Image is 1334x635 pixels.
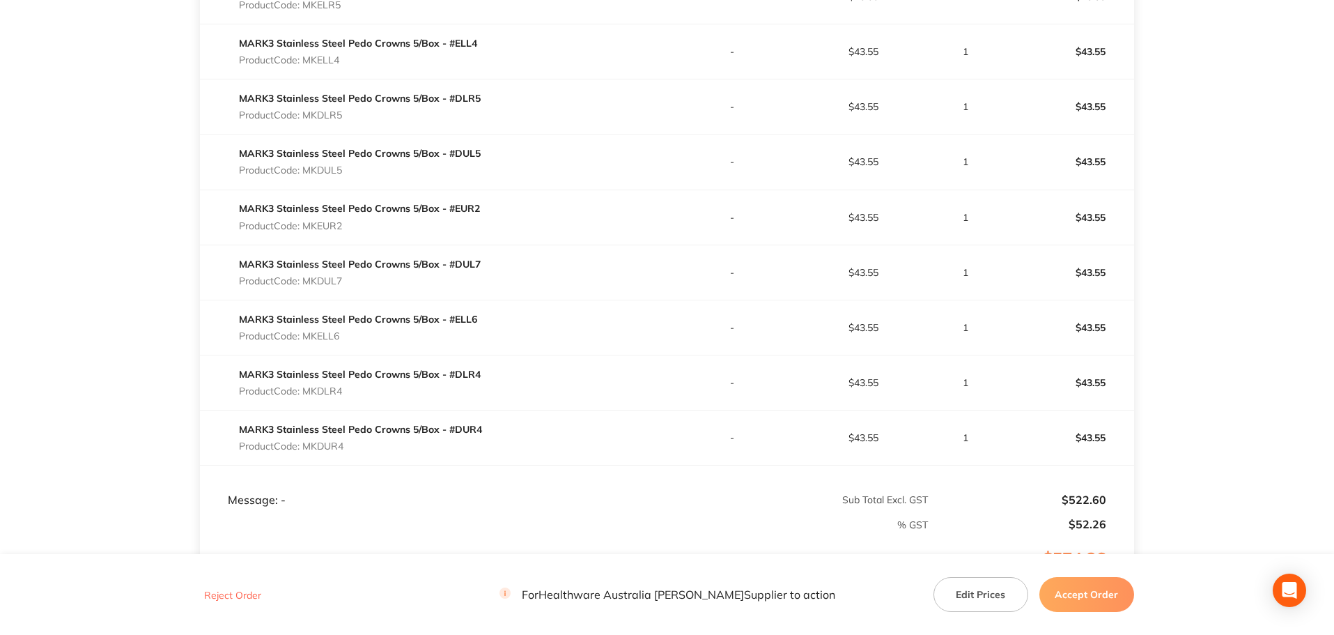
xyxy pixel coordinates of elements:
[929,432,1002,443] p: 1
[239,368,481,381] a: MARK3 Stainless Steel Pedo Crowns 5/Box - #DLR4
[1273,574,1306,607] div: Open Intercom Messenger
[929,212,1002,223] p: 1
[239,92,481,105] a: MARK3 Stainless Steel Pedo Crowns 5/Box - #DLR5
[929,101,1002,112] p: 1
[239,441,482,452] p: Product Code: MKDUR4
[798,156,928,167] p: $43.55
[798,101,928,112] p: $43.55
[929,518,1106,530] p: $52.26
[239,330,477,342] p: Product Code: MKELL6
[200,465,667,507] td: Message: -
[929,549,1133,597] p: $574.86
[239,385,481,397] p: Product Code: MKDLR4
[798,377,928,388] p: $43.55
[201,519,928,530] p: % GST
[798,432,928,443] p: $43.55
[1004,201,1133,234] p: $43.55
[668,494,928,505] p: Sub Total Excl. GST
[1004,366,1133,399] p: $43.55
[499,588,835,602] p: For Healthware Australia [PERSON_NAME] Supplier to action
[933,577,1028,612] button: Edit Prices
[929,46,1002,57] p: 1
[668,156,798,167] p: -
[239,54,477,66] p: Product Code: MKELL4
[668,101,798,112] p: -
[239,147,481,160] a: MARK3 Stainless Steel Pedo Crowns 5/Box - #DUL5
[1004,256,1133,289] p: $43.55
[1039,577,1134,612] button: Accept Order
[929,494,1106,506] p: $522.60
[201,553,928,592] p: Sub Total ( 12 Items)
[668,432,798,443] p: -
[929,267,1002,278] p: 1
[200,589,265,602] button: Reject Order
[1004,145,1133,178] p: $43.55
[239,423,482,436] a: MARK3 Stainless Steel Pedo Crowns 5/Box - #DUR4
[798,212,928,223] p: $43.55
[798,322,928,333] p: $43.55
[239,109,481,121] p: Product Code: MKDLR5
[1004,311,1133,344] p: $43.55
[239,165,481,176] p: Product Code: MKDUL5
[668,377,798,388] p: -
[239,313,477,326] a: MARK3 Stainless Steel Pedo Crowns 5/Box - #ELL6
[929,156,1002,167] p: 1
[239,202,480,215] a: MARK3 Stainless Steel Pedo Crowns 5/Box - #EUR2
[239,37,477,49] a: MARK3 Stainless Steel Pedo Crowns 5/Box - #ELL4
[239,220,480,231] p: Product Code: MKEUR2
[1004,90,1133,123] p: $43.55
[1004,421,1133,454] p: $43.55
[798,46,928,57] p: $43.55
[668,46,798,57] p: -
[929,377,1002,388] p: 1
[668,322,798,333] p: -
[239,258,481,270] a: MARK3 Stainless Steel Pedo Crowns 5/Box - #DUL7
[239,275,481,286] p: Product Code: MKDUL7
[668,212,798,223] p: -
[929,322,1002,333] p: 1
[1004,35,1133,68] p: $43.55
[798,267,928,278] p: $43.55
[668,267,798,278] p: -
